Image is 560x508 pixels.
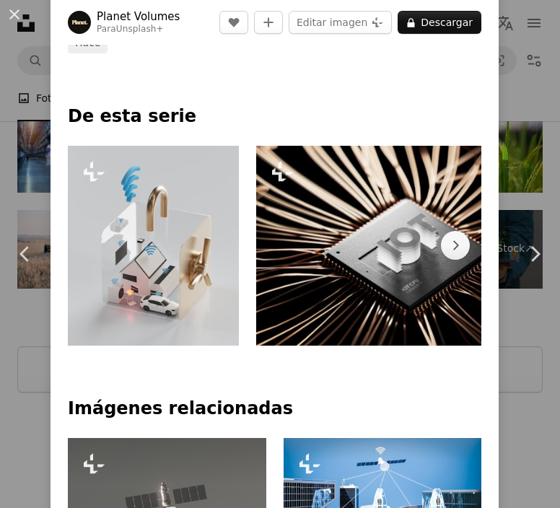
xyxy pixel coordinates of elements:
[97,9,180,24] a: Planet Volumes
[441,231,470,260] button: desplazar lista a la derecha
[398,11,481,34] button: Descargar
[284,486,482,499] a: El satélite conecta edificios y proporciona Internet inalámbrico.
[116,24,164,34] a: Unsplash+
[68,239,239,252] a: Un coche blanco está estacionado frente a una casa
[219,11,248,34] button: Me gusta
[97,24,180,35] div: Para
[254,11,283,34] button: Añade a la colección
[509,185,560,323] a: Siguiente
[68,11,91,34] img: Ve al perfil de Planet Volumes
[289,11,392,34] button: Editar imagen
[68,398,481,421] h4: Imágenes relacionadas
[68,146,239,346] img: Un coche blanco está estacionado frente a una casa
[68,105,481,128] p: De esta serie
